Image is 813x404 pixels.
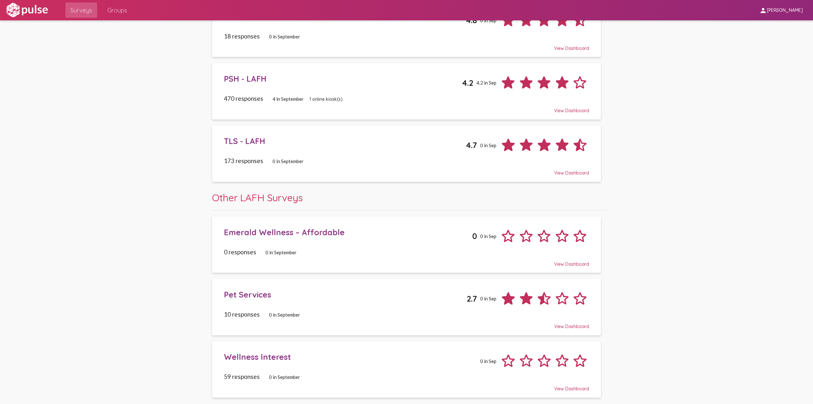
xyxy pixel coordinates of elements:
[269,312,300,318] span: 0 in September
[212,191,303,204] span: Other LAFH Surveys
[224,74,462,84] div: PSH - LAFH
[107,4,127,16] span: Groups
[224,290,467,299] div: Pet Services
[224,373,260,380] span: 59 responses
[65,3,97,18] a: Surveys
[754,4,808,16] button: [PERSON_NAME]
[102,3,132,18] a: Groups
[224,380,589,392] div: View Dashboard
[212,341,601,398] a: Wellness Interest0 in Sep59 responses0 in SeptemberView Dashboard
[272,96,304,102] span: 4 in September
[224,248,256,256] span: 0 responses
[272,158,304,164] span: 0 in September
[269,374,300,380] span: 0 in September
[767,8,803,13] span: [PERSON_NAME]
[224,352,477,362] div: Wellness Interest
[476,80,496,86] span: 4.2 in Sep
[212,279,601,335] a: Pet Services2.70 in Sep10 responses0 in SeptemberView Dashboard
[224,136,466,146] div: TLS - LAFH
[467,294,477,304] span: 2.7
[224,157,263,164] span: 173 responses
[224,318,589,329] div: View Dashboard
[224,311,260,318] span: 10 responses
[480,233,496,239] span: 0 in Sep
[265,250,297,255] span: 0 in September
[224,40,589,51] div: View Dashboard
[466,140,477,150] span: 4.7
[480,296,496,301] span: 0 in Sep
[224,227,472,237] div: Emerald Wellness – Affordable
[309,96,343,102] span: 1 online kiosk(s)
[224,164,589,176] div: View Dashboard
[212,1,601,57] a: Prevention - LAFH4.80 in Sep18 responses0 in SeptemberView Dashboard
[71,4,92,16] span: Surveys
[472,231,477,241] span: 0
[212,126,601,182] a: TLS - LAFH4.70 in Sep173 responses0 in SeptemberView Dashboard
[224,95,263,102] span: 470 responses
[224,32,260,40] span: 18 responses
[480,358,496,364] span: 0 in Sep
[224,102,589,113] div: View Dashboard
[269,34,300,39] span: 0 in September
[759,7,767,14] mat-icon: person
[5,2,49,18] img: white-logo.svg
[224,256,589,267] div: View Dashboard
[462,78,473,88] span: 4.2
[212,216,601,273] a: Emerald Wellness – Affordable00 in Sep0 responses0 in SeptemberView Dashboard
[480,142,496,148] span: 0 in Sep
[212,63,601,120] a: PSH - LAFH4.24.2 in Sep470 responses4 in September1 online kiosk(s)View Dashboard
